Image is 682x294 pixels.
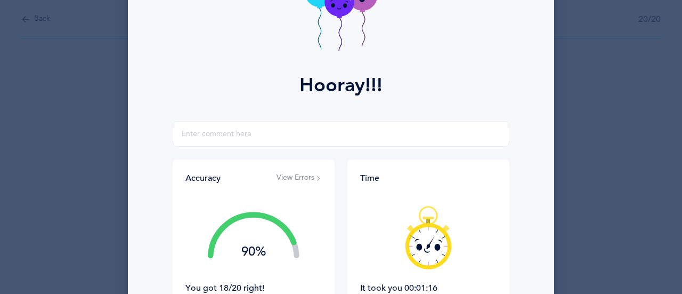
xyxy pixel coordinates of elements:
[277,173,322,184] button: View Errors
[185,172,221,184] div: Accuracy
[360,172,497,184] div: Time
[185,282,322,294] div: You got 18/20 right!
[299,71,383,100] div: Hooray!!!
[208,245,299,258] div: 90%
[173,121,509,147] input: Enter comment here
[360,282,497,294] div: It took you 00:01:16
